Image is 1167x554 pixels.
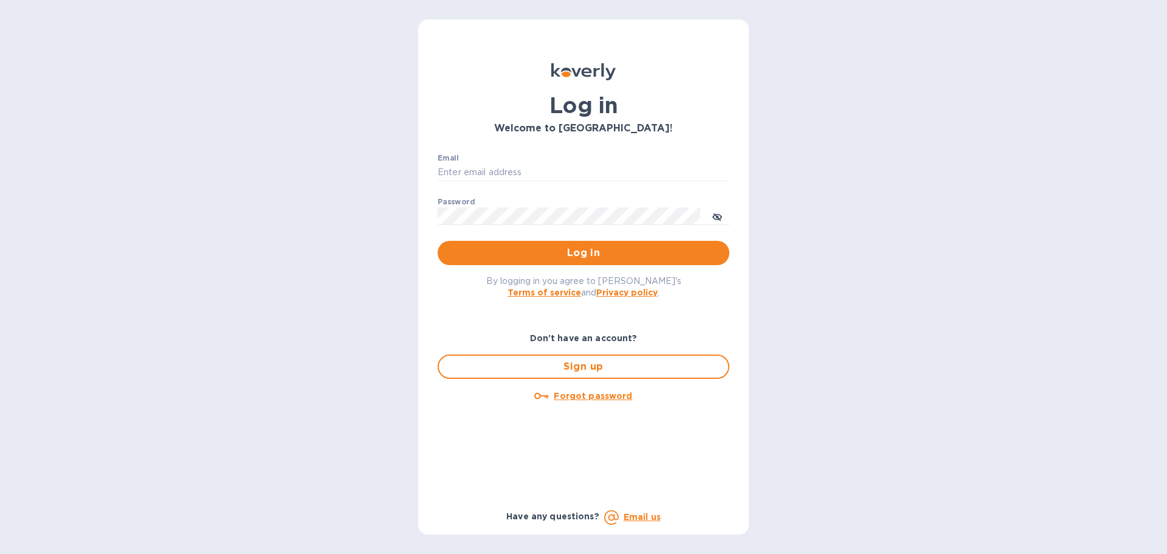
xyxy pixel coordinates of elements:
[447,246,720,260] span: Log in
[438,92,729,118] h1: Log in
[596,288,658,297] a: Privacy policy
[508,288,581,297] a: Terms of service
[438,198,475,206] label: Password
[624,512,661,522] a: Email us
[705,204,729,228] button: toggle password visibility
[438,355,729,379] button: Sign up
[486,276,681,297] span: By logging in you agree to [PERSON_NAME]'s and .
[438,123,729,134] h3: Welcome to [GEOGRAPHIC_DATA]!
[530,333,638,343] b: Don't have an account?
[551,63,616,80] img: Koverly
[554,391,632,401] u: Forgot password
[449,359,718,374] span: Sign up
[438,241,729,265] button: Log in
[506,511,599,521] b: Have any questions?
[438,154,459,162] label: Email
[438,164,729,182] input: Enter email address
